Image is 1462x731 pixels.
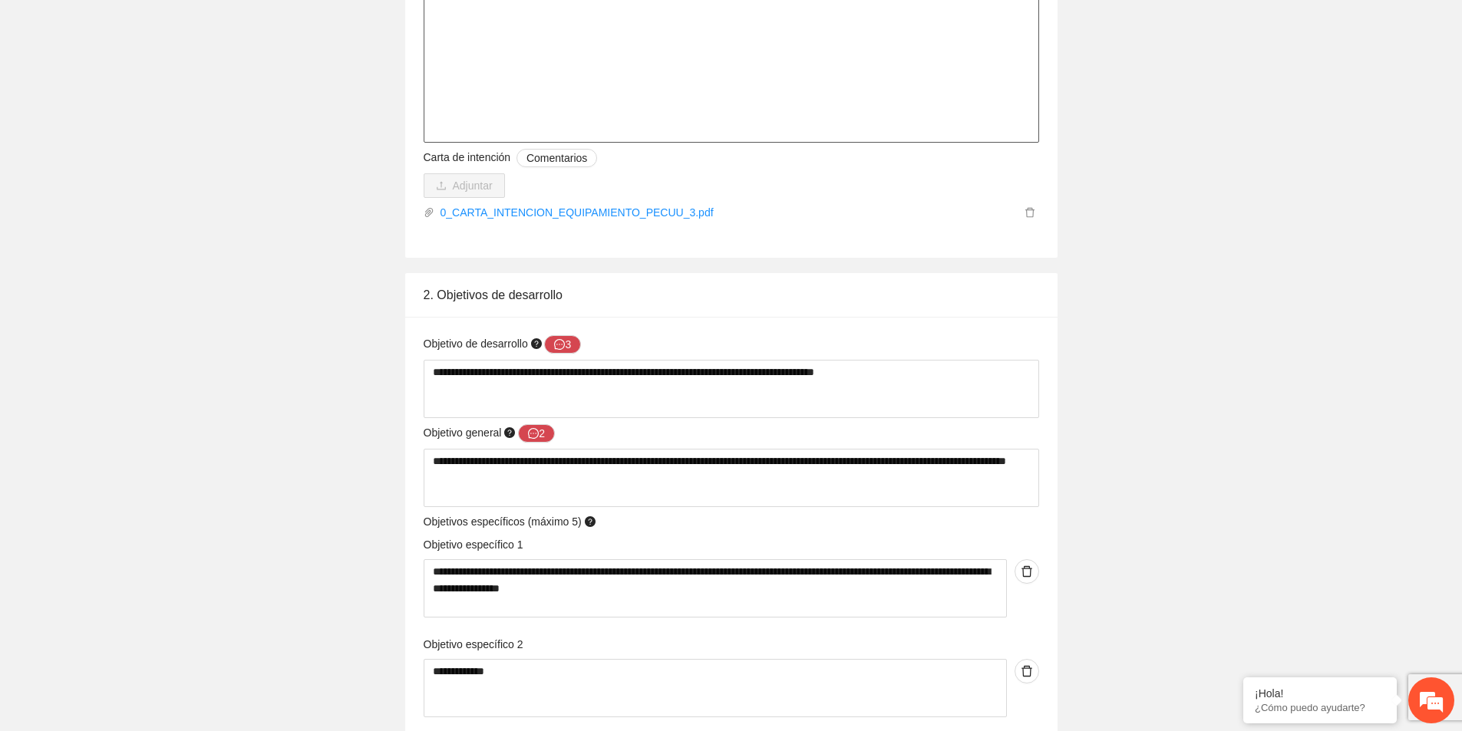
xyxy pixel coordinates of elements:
[424,636,523,653] label: Objetivo específico 2
[544,335,581,354] button: Objetivo de desarrollo question-circle
[424,335,582,354] span: Objetivo de desarrollo
[531,338,542,349] span: question-circle
[554,339,565,351] span: message
[424,536,523,553] label: Objetivo específico 1
[528,428,539,440] span: message
[424,273,1039,317] div: 2. Objetivos de desarrollo
[1255,687,1385,700] div: ¡Hola!
[1015,665,1038,677] span: delete
[585,516,596,527] span: question-circle
[8,419,292,473] textarea: Escriba su mensaje y pulse “Intro”
[1021,207,1038,218] span: delete
[1015,565,1038,578] span: delete
[89,205,212,360] span: Estamos en línea.
[1021,204,1039,221] button: delete
[504,427,515,438] span: question-circle
[424,173,505,198] button: uploadAdjuntar
[434,204,1021,221] a: 0_CARTA_INTENCION_EQUIPAMIENTO_PECUU_3.pdf
[252,8,289,44] div: Minimizar ventana de chat en vivo
[1255,702,1385,713] p: ¿Cómo puedo ayudarte?
[424,179,505,192] span: uploadAdjuntar
[424,513,599,530] span: Objetivos específicos (máximo 5)
[424,149,598,167] span: Carta de intención
[424,424,556,443] span: Objetivo general
[516,149,597,167] button: Carta de intención
[526,150,587,166] span: Comentarios
[80,78,258,98] div: Chatee con nosotros ahora
[518,424,555,443] button: Objetivo general question-circle
[1015,559,1039,584] button: delete
[424,207,434,218] span: paper-clip
[1015,659,1039,683] button: delete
